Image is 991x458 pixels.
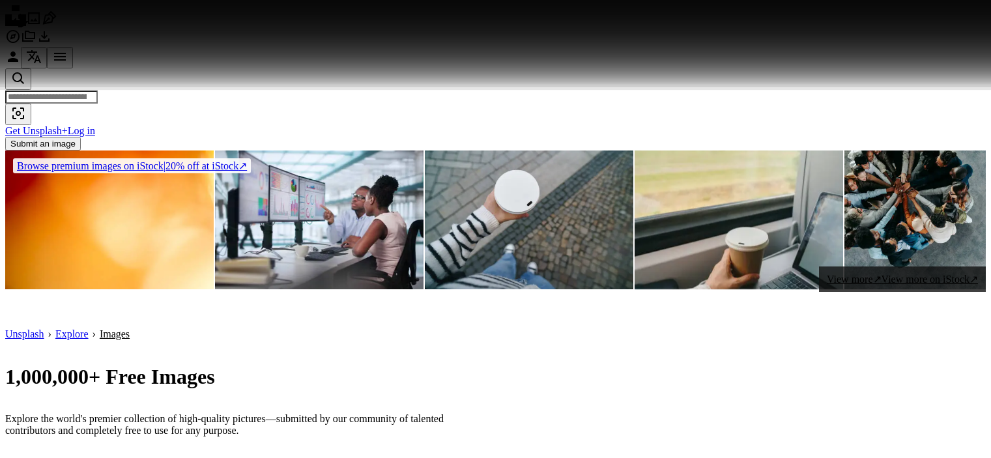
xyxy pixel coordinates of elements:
div: 20% off at iStock ↗ [13,158,251,173]
h1: 1,000,000+ Free Images [5,365,653,389]
span: View more ↗ [827,274,882,285]
a: Images [100,328,130,340]
a: Illustrations [42,17,57,28]
a: Download History [36,35,52,46]
button: Submit an image [5,137,81,150]
a: View more↗View more on iStock↗ [819,266,986,292]
a: Explore [5,35,21,46]
a: Browse premium images on iStock|20% off at iStock↗ [5,150,259,181]
div: Explore the world's premier collection of high-quality pictures—submitted by our community of tal... [5,413,488,437]
a: Get Unsplash+ [5,125,68,136]
img: Woman enjoying a day in the city with coffee cup in hand [425,150,633,289]
a: Home — Unsplash [5,17,26,28]
span: Browse premium images on iStock | [17,160,165,171]
img: abstract soft defocussed gradient background [5,150,214,289]
span: View more on iStock ↗ [882,274,978,285]
a: Log in [68,125,95,136]
img: KPI Business Analytics Data Dashboard [215,150,424,289]
div: › › [5,328,986,340]
a: Log in / Sign up [5,55,21,66]
a: Unsplash [5,328,44,340]
a: Collections [21,35,36,46]
button: Menu [47,47,73,68]
img: Morning commute with coffee and laptop on a train [635,150,843,289]
button: Language [21,47,47,68]
button: Visual search [5,104,31,125]
a: Photos [26,17,42,28]
form: Find visuals sitewide [5,68,986,125]
button: Search Unsplash [5,68,31,90]
a: Explore [55,328,89,340]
